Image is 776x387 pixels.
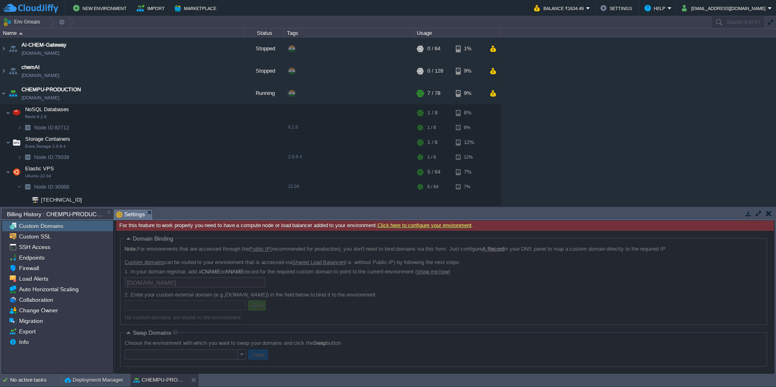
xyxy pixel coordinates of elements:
span: Settings [116,209,145,219]
div: 7% [456,164,482,180]
a: Node ID:75039 [33,154,70,161]
button: Balance ₹1634.49 [534,3,586,13]
button: New Environment [73,3,129,13]
img: AMDAwAAAACH5BAEAAAAALAAAAAABAAEAAAICRAEAOw== [0,60,7,82]
div: 5 / 64 [427,164,440,180]
span: [DOMAIN_NAME] [22,71,59,80]
a: Migration [17,317,44,325]
img: AMDAwAAAACH5BAEAAAAALAAAAAABAAEAAAICRAEAOw== [6,134,11,150]
img: AMDAwAAAACH5BAEAAAAALAAAAAABAAEAAAICRAEAOw== [11,105,22,121]
div: Tags [285,28,414,38]
img: AMDAwAAAACH5BAEAAAAALAAAAAABAAEAAAICRAEAOw== [22,181,33,193]
a: NoSQL DatabasesRedis 6.2.6 [24,106,70,112]
div: Usage [415,28,500,38]
a: Node ID:30068 [33,183,70,190]
span: Storage Containers [24,135,71,142]
div: 9% [456,82,482,104]
a: Export [17,328,37,335]
span: Redis 6.2.6 [25,114,47,119]
button: Deployment Manager [65,376,123,384]
a: [TECHNICAL_ID] [40,197,83,203]
div: 0 / 128 [427,60,443,82]
a: Elastic VPSUbuntu 22.04 [24,166,55,172]
button: Env Groups [3,16,43,28]
img: CloudJiffy [3,3,58,13]
div: 12% [456,134,482,150]
img: AMDAwAAAACH5BAEAAAAALAAAAAABAAEAAAICRAEAOw== [17,121,22,134]
div: 1% [456,38,482,60]
button: Settings [600,3,634,13]
img: AMDAwAAAACH5BAEAAAAALAAAAAABAAEAAAICRAEAOw== [17,151,22,163]
div: 12% [456,151,482,163]
div: 1 / 6 [427,134,438,150]
a: Storage ContainersExtra Storage 2.0-9.4 [24,136,71,142]
div: 1 / 6 [427,151,436,163]
span: Ubuntu 22.04 [25,174,51,178]
img: AMDAwAAAACH5BAEAAAAALAAAAAABAAEAAAICRAEAOw== [22,121,33,134]
img: AMDAwAAAACH5BAEAAAAALAAAAAABAAEAAAICRAEAOw== [11,164,22,180]
div: Stopped [244,38,285,60]
img: AMDAwAAAACH5BAEAAAAALAAAAAABAAEAAAICRAEAOw== [7,82,19,104]
div: 7 / 78 [427,82,440,104]
div: Running [244,82,285,104]
img: AMDAwAAAACH5BAEAAAAALAAAAAABAAEAAAICRAEAOw== [0,82,7,104]
span: 6.2.6 [288,125,298,129]
div: 1 / 8 [427,121,436,134]
span: Elastic VPS [24,165,55,172]
span: 2.0-9.4 [288,154,302,159]
img: AMDAwAAAACH5BAEAAAAALAAAAAABAAEAAAICRAEAOw== [11,134,22,150]
a: Click here to configure your environment [377,222,472,228]
a: AI-CHEM-Gateway [22,41,67,49]
span: 22.04 [288,184,299,189]
img: AMDAwAAAACH5BAEAAAAALAAAAAABAAEAAAICRAEAOw== [6,105,11,121]
div: 1 / 8 [427,105,438,121]
a: Auto Horizontal Scaling [17,286,80,293]
img: AMDAwAAAACH5BAEAAAAALAAAAAABAAEAAAICRAEAOw== [6,164,11,180]
a: Node ID:82712 [33,124,70,131]
span: Billing History : CHEMPU-PRODUCTION [7,209,104,219]
button: Import [137,3,167,13]
span: [DOMAIN_NAME] [22,94,59,102]
a: Change Owner [17,307,59,314]
a: Collaboration [17,296,54,303]
div: 5 / 64 [427,181,438,193]
a: CHEMPU-PRODUCTION [22,86,81,94]
a: SSH Access [17,243,52,251]
img: AMDAwAAAACH5BAEAAAAALAAAAAABAAEAAAICRAEAOw== [0,38,7,60]
button: Help [645,3,668,13]
img: AMDAwAAAACH5BAEAAAAALAAAAAABAAEAAAICRAEAOw== [19,32,23,34]
span: Node ID: [34,154,55,160]
a: Endpoints [17,254,46,261]
span: 82712 [33,124,70,131]
span: Info [17,338,30,346]
img: AMDAwAAAACH5BAEAAAAALAAAAAABAAEAAAICRAEAOw== [22,193,27,206]
span: Load Alerts [17,275,50,282]
div: No active tasks [10,374,61,387]
div: Name [1,28,244,38]
span: 75039 [33,154,70,161]
span: Node ID: [34,184,55,190]
a: Custom SSL [17,233,52,240]
button: [EMAIL_ADDRESS][DOMAIN_NAME] [682,3,768,13]
img: AMDAwAAAACH5BAEAAAAALAAAAAABAAEAAAICRAEAOw== [7,60,19,82]
img: AMDAwAAAACH5BAEAAAAALAAAAAABAAEAAAICRAEAOw== [27,193,38,206]
button: Marketplace [175,3,219,13]
span: 30068 [33,183,70,190]
a: chemAI [22,63,40,71]
a: Firewall [17,264,40,272]
img: AMDAwAAAACH5BAEAAAAALAAAAAABAAEAAAICRAEAOw== [17,181,22,193]
span: Node ID: [34,125,55,131]
div: 0 / 64 [427,38,440,60]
